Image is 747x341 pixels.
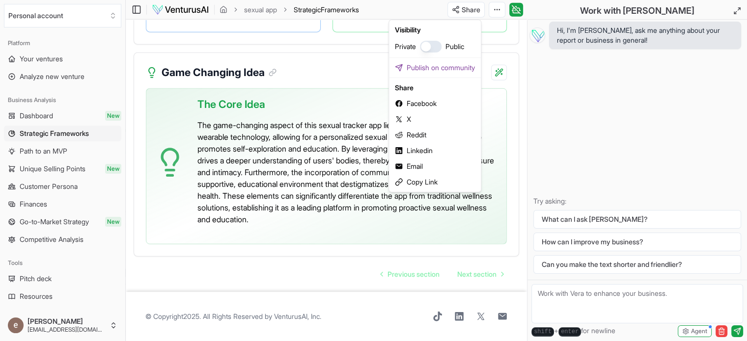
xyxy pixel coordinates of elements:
[391,111,479,127] button: X
[391,174,479,190] div: Copy Link
[395,42,416,52] span: Private
[391,127,479,143] button: Reddit
[391,80,479,96] div: Share
[391,158,479,174] button: Email
[391,96,479,111] button: Facebook
[445,42,464,52] span: Public
[391,22,479,38] div: Visibility
[391,60,479,76] a: Publish on community
[391,143,479,158] button: Linkedin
